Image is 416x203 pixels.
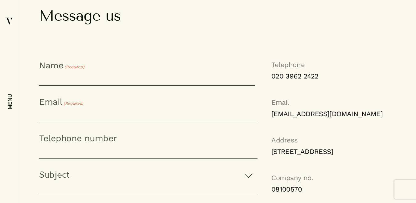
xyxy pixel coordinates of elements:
a: [EMAIL_ADDRESS][DOMAIN_NAME] [271,109,396,119]
address: [STREET_ADDRESS] [271,147,396,156]
a: 08100570 [271,185,396,194]
h2: Message us [39,7,396,24]
p: Subject [39,169,257,195]
h6: Company no. [271,173,396,183]
h6: Telephone [271,60,396,70]
h6: Address [271,135,396,145]
em: menu [7,94,13,109]
a: 020 3962 2422 [271,72,396,81]
h6: Email [271,98,396,108]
